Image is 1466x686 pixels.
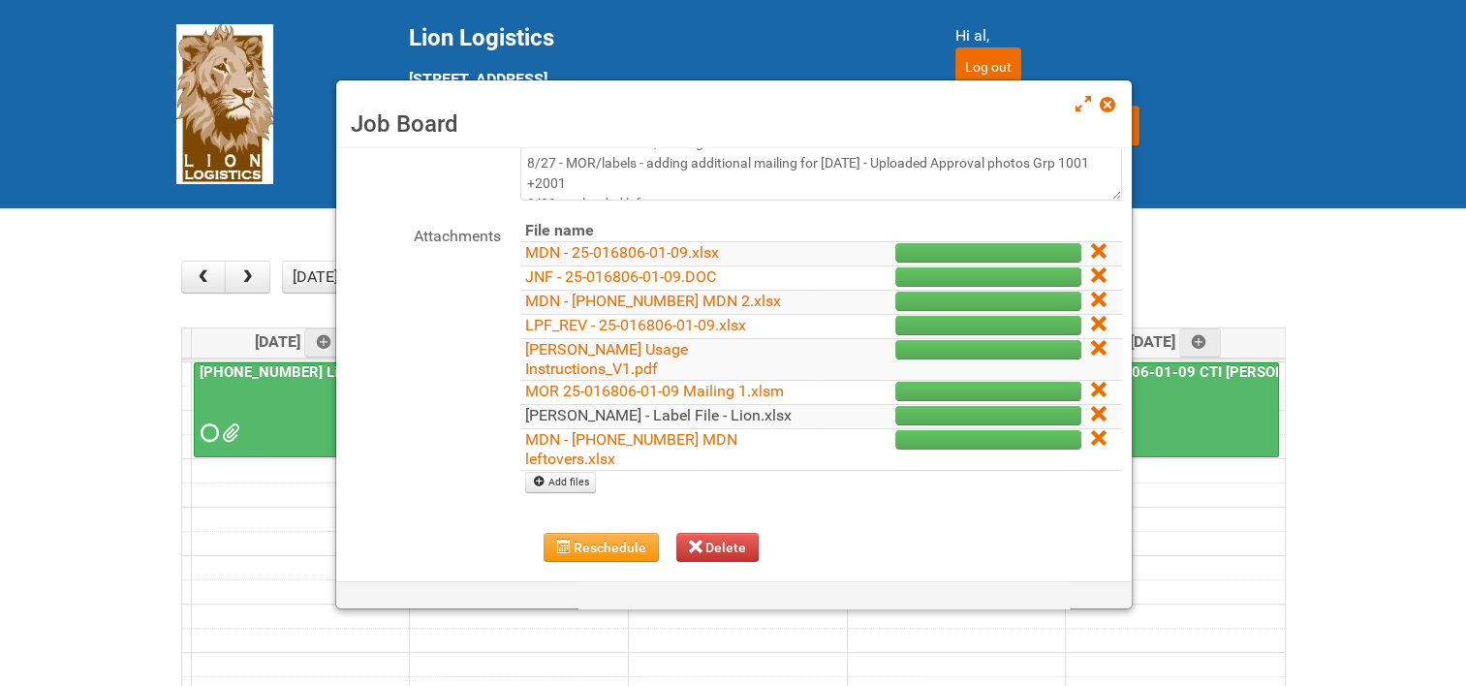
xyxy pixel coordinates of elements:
a: Add files [525,472,596,493]
a: MDN - [PHONE_NUMBER] MDN leftovers.xlsx [525,430,737,468]
h3: Job Board [351,109,1117,139]
a: MDN - 25-016806-01-09.xlsx [525,243,719,262]
a: MOR 25-016806-01-09 Mailing 1.xlsm [525,382,784,400]
div: Hi al, [955,24,1291,47]
div: [STREET_ADDRESS] [GEOGRAPHIC_DATA] tel: [PHONE_NUMBER] [409,24,907,162]
button: [DATE] [282,261,348,294]
span: [DATE] [1130,332,1222,351]
a: Add an event [304,328,347,358]
span: Requested [201,426,214,440]
span: MDN 24-096164-01 MDN Left over counts.xlsx MOR_Mailing 2 24-096164-01-08.xlsm Labels Mailing 2 24... [222,426,235,440]
a: Add an event [1179,328,1222,358]
a: 25-016806-01-09 CTI [PERSON_NAME] Bar Superior HUT - Mailing 2 [1068,362,1279,458]
th: File name [520,220,819,242]
span: Lion Logistics [409,24,554,51]
a: [PHONE_NUMBER] Liquid Toilet Bowl Cleaner - Mailing 2 [194,362,404,458]
a: [PHONE_NUMBER] Liquid Toilet Bowl Cleaner - Mailing 2 [196,363,572,381]
span: [DATE] [255,332,347,351]
button: Delete [676,533,760,562]
a: JNF - 25-016806-01-09.DOC [525,267,716,286]
a: [PERSON_NAME] - Label File - Lion.xlsx [525,406,792,424]
img: Lion Logistics [176,24,273,184]
input: Log out [955,47,1021,86]
a: [PERSON_NAME] Usage Instructions_V1.pdf [525,340,688,378]
a: LPF_REV - 25-016806-01-09.xlsx [525,316,746,334]
label: Attachments [346,220,501,248]
button: Reschedule [544,533,659,562]
a: Lion Logistics [176,94,273,112]
a: MDN - [PHONE_NUMBER] MDN 2.xlsx [525,292,781,310]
